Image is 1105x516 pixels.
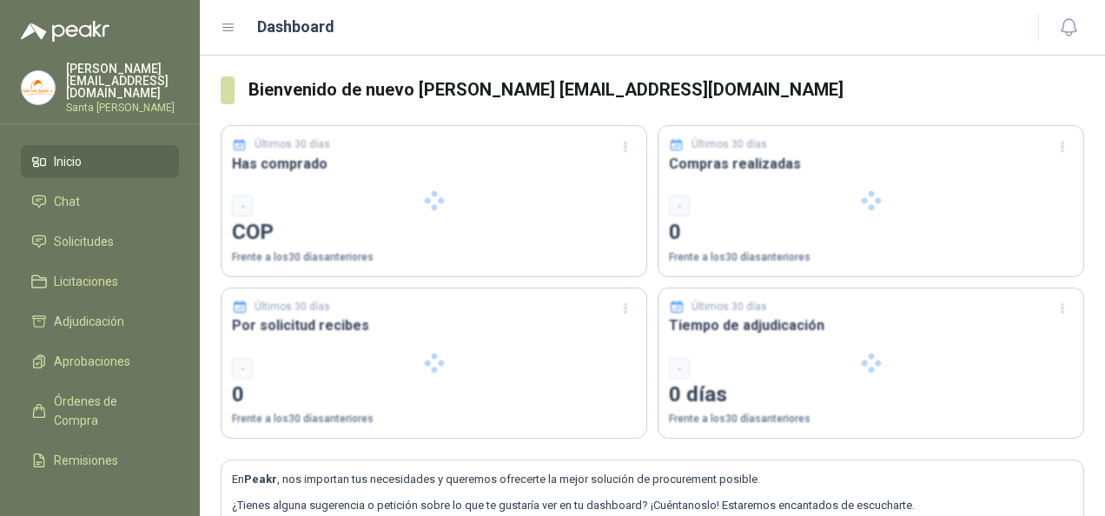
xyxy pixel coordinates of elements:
[54,272,118,291] span: Licitaciones
[248,76,1085,103] h3: Bienvenido de nuevo [PERSON_NAME] [EMAIL_ADDRESS][DOMAIN_NAME]
[21,265,179,298] a: Licitaciones
[54,312,124,331] span: Adjudicación
[21,345,179,378] a: Aprobaciones
[21,305,179,338] a: Adjudicación
[21,225,179,258] a: Solicitudes
[244,473,277,486] b: Peakr
[54,352,130,371] span: Aprobaciones
[232,471,1073,488] p: En , nos importan tus necesidades y queremos ofrecerte la mejor solución de procurement posible.
[66,63,179,99] p: [PERSON_NAME] [EMAIL_ADDRESS][DOMAIN_NAME]
[21,145,179,178] a: Inicio
[232,497,1073,514] p: ¿Tienes alguna sugerencia o petición sobre lo que te gustaría ver en tu dashboard? ¡Cuéntanoslo! ...
[54,232,114,251] span: Solicitudes
[54,392,162,430] span: Órdenes de Compra
[22,71,55,104] img: Company Logo
[54,451,118,470] span: Remisiones
[257,15,334,39] h1: Dashboard
[66,103,179,113] p: Santa [PERSON_NAME]
[21,185,179,218] a: Chat
[21,385,179,437] a: Órdenes de Compra
[21,21,109,42] img: Logo peakr
[54,192,80,211] span: Chat
[21,444,179,477] a: Remisiones
[54,152,82,171] span: Inicio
